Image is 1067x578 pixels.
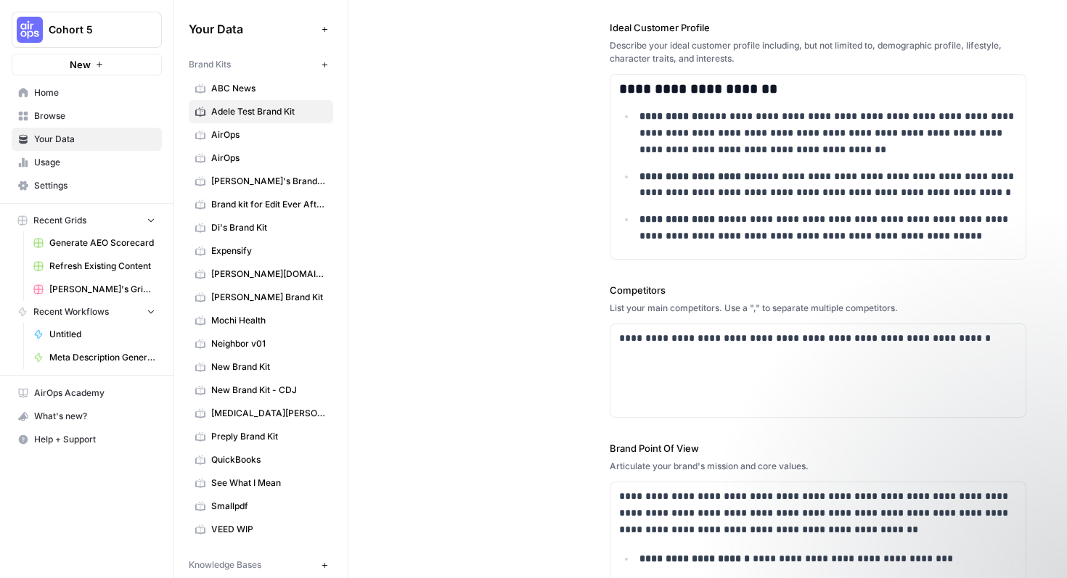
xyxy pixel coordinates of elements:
img: Cohort 5 Logo [17,17,43,43]
a: [MEDICAL_DATA][PERSON_NAME] [189,402,333,425]
a: Refresh Existing Content [27,255,162,278]
a: Mochi Health [189,309,333,332]
a: Meta Description Generator ([GEOGRAPHIC_DATA]) [27,346,162,369]
div: What's new? [12,405,161,427]
span: New Brand Kit - CDJ [211,384,327,397]
span: Adele Test Brand Kit [211,105,327,118]
a: Home [12,81,162,104]
button: What's new? [12,405,162,428]
span: QuickBooks [211,453,327,466]
label: Ideal Customer Profile [610,20,1027,35]
span: Di's Brand Kit [211,221,327,234]
span: [MEDICAL_DATA][PERSON_NAME] [211,407,327,420]
a: [PERSON_NAME]'s Brand Kit [189,170,333,193]
span: New Brand Kit [211,360,327,373]
span: Recent Workflows [33,305,109,318]
a: Generate AEO Scorecard [27,231,162,255]
span: AirOps Academy [34,387,155,400]
button: Workspace: Cohort 5 [12,12,162,48]
span: Neighbor v01 [211,337,327,350]
span: Preply Brand Kit [211,430,327,443]
span: See What I Mean [211,476,327,490]
span: Settings [34,179,155,192]
button: Recent Workflows [12,301,162,323]
span: [PERSON_NAME][DOMAIN_NAME] [211,268,327,281]
div: List your main competitors. Use a "," to separate multiple competitors. [610,302,1027,315]
span: Your Data [34,133,155,146]
a: ABC News [189,77,333,100]
span: Smallpdf [211,500,327,513]
span: [PERSON_NAME]'s Brand Kit [211,175,327,188]
a: Your Data [12,128,162,151]
span: AirOps [211,128,327,141]
span: Home [34,86,155,99]
a: See What I Mean [189,471,333,495]
a: AirOps Academy [12,381,162,405]
a: New Brand Kit [189,355,333,379]
a: Settings [12,174,162,197]
span: [PERSON_NAME] Brand Kit [211,291,327,304]
span: Refresh Existing Content [49,260,155,273]
a: Usage [12,151,162,174]
label: Brand Point Of View [610,441,1027,455]
button: Recent Grids [12,210,162,231]
a: Preply Brand Kit [189,425,333,448]
span: Brand Kits [189,58,231,71]
a: Di's Brand Kit [189,216,333,239]
button: New [12,54,162,75]
span: [PERSON_NAME]'s Grid: Meta Description [49,283,155,296]
span: Expensify [211,244,327,257]
span: Cohort 5 [49,22,136,37]
label: Competitors [610,283,1027,297]
div: Articulate your brand's mission and core values. [610,460,1027,473]
span: Browse [34,110,155,123]
a: VEED WIP [189,518,333,541]
span: Brand kit for Edit Ever After ([PERSON_NAME]) [211,198,327,211]
span: Meta Description Generator ([GEOGRAPHIC_DATA]) [49,351,155,364]
a: QuickBooks [189,448,333,471]
a: [PERSON_NAME]'s Grid: Meta Description [27,278,162,301]
a: AirOps [189,123,333,146]
a: Neighbor v01 [189,332,333,355]
a: Brand kit for Edit Ever After ([PERSON_NAME]) [189,193,333,216]
a: Expensify [189,239,333,263]
span: Recent Grids [33,214,86,227]
a: Untitled [27,323,162,346]
span: Mochi Health [211,314,327,327]
a: Browse [12,104,162,128]
span: Usage [34,156,155,169]
span: Knowledge Bases [189,558,261,571]
a: [PERSON_NAME][DOMAIN_NAME] [189,263,333,286]
a: New Brand Kit - CDJ [189,379,333,402]
span: VEED WIP [211,523,327,536]
a: Smallpdf [189,495,333,518]
span: Generate AEO Scorecard [49,236,155,249]
a: [PERSON_NAME] Brand Kit [189,286,333,309]
div: Describe your ideal customer profile including, but not limited to, demographic profile, lifestyl... [610,39,1027,65]
a: Adele Test Brand Kit [189,100,333,123]
button: Help + Support [12,428,162,451]
span: ABC News [211,82,327,95]
span: AirOps [211,152,327,165]
span: Untitled [49,328,155,341]
span: New [70,57,91,72]
a: AirOps [189,146,333,170]
span: Help + Support [34,433,155,446]
span: Your Data [189,20,316,38]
